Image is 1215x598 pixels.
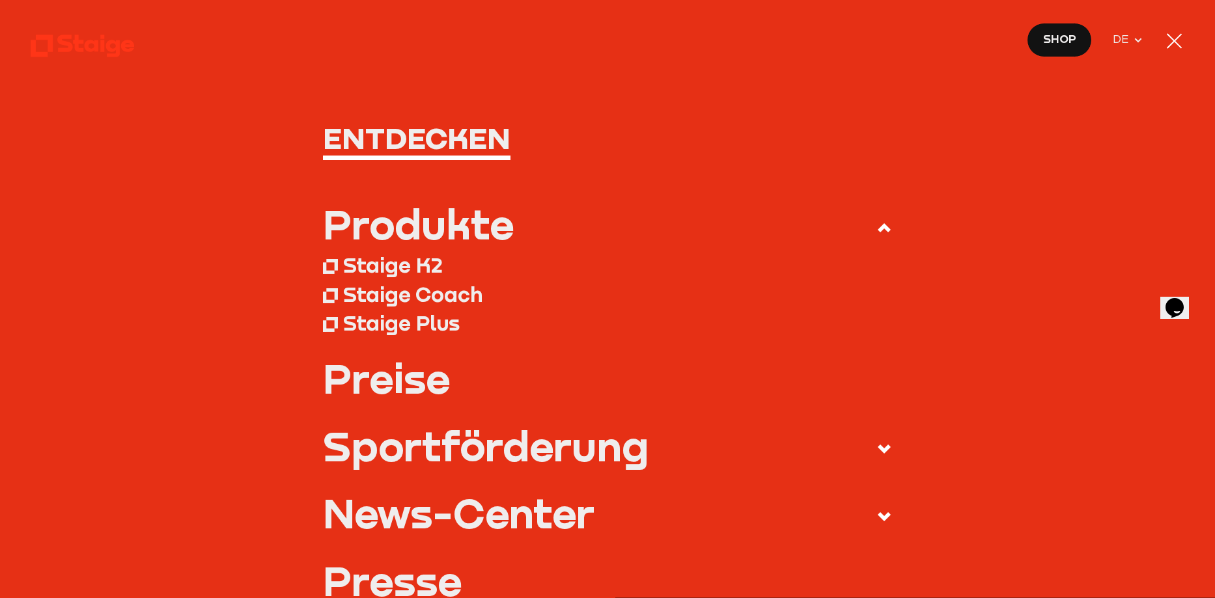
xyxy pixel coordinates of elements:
[343,282,482,307] div: Staige Coach
[323,308,892,337] a: Staige Plus
[323,251,892,280] a: Staige K2
[1160,280,1202,319] iframe: chat widget
[323,204,514,245] div: Produkte
[323,493,594,534] div: News-Center
[1043,30,1076,48] span: Shop
[343,252,443,278] div: Staige K2
[323,280,892,308] a: Staige Coach
[1113,31,1134,48] span: DE
[323,358,892,399] a: Preise
[323,426,649,467] div: Sportförderung
[343,310,460,336] div: Staige Plus
[1027,23,1092,57] a: Shop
